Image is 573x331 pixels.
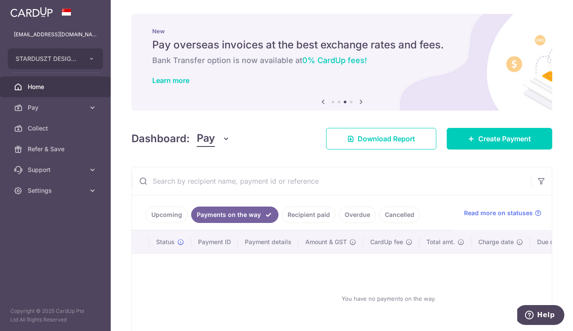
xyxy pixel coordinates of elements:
[14,30,97,39] p: [EMAIL_ADDRESS][DOMAIN_NAME]
[537,238,563,246] span: Due date
[28,103,85,112] span: Pay
[326,128,436,150] a: Download Report
[426,238,455,246] span: Total amt.
[478,134,531,144] span: Create Payment
[152,38,531,52] h5: Pay overseas invoices at the best exchange rates and fees.
[478,238,514,246] span: Charge date
[131,131,190,146] h4: Dashboard:
[339,207,376,223] a: Overdue
[197,130,230,147] button: Pay
[238,231,298,253] th: Payment details
[16,54,80,63] span: STARDUSZT DESIGNS PRIVATE LIMITED
[131,14,552,111] img: International Invoice Banner
[447,128,552,150] a: Create Payment
[28,145,85,153] span: Refer & Save
[132,167,531,195] input: Search by recipient name, payment id or reference
[28,186,85,195] span: Settings
[191,231,238,253] th: Payment ID
[464,209,533,217] span: Read more on statuses
[10,7,53,17] img: CardUp
[379,207,420,223] a: Cancelled
[28,83,85,91] span: Home
[8,48,103,69] button: STARDUSZT DESIGNS PRIVATE LIMITED
[152,55,531,66] h6: Bank Transfer option is now available at
[156,238,175,246] span: Status
[370,238,403,246] span: CardUp fee
[282,207,336,223] a: Recipient paid
[302,56,367,65] span: 0% CardUp fees!
[28,165,85,174] span: Support
[191,207,278,223] a: Payments on the way
[305,238,347,246] span: Amount & GST
[28,124,85,133] span: Collect
[146,207,188,223] a: Upcoming
[197,130,215,147] span: Pay
[152,28,531,35] p: New
[464,209,541,217] a: Read more on statuses
[517,305,564,327] iframe: Opens a widget where you can find more information
[152,76,189,85] a: Learn more
[358,134,415,144] span: Download Report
